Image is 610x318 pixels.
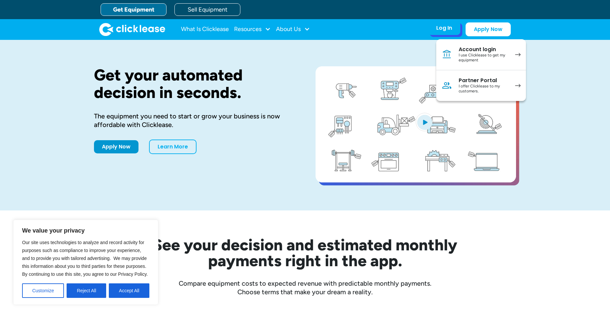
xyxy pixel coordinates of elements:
div: The equipment you need to start or grow your business is now affordable with Clicklease. [94,112,294,129]
div: I use Clicklease to get my equipment [459,53,508,63]
a: Account loginI use Clicklease to get my equipment [436,39,526,70]
div: Account login [459,46,508,53]
a: Sell Equipment [174,3,240,16]
button: Customize [22,283,64,298]
img: Bank icon [442,49,452,60]
img: Clicklease logo [99,23,165,36]
p: We value your privacy [22,227,149,235]
div: Log In [436,25,452,31]
a: open lightbox [316,66,516,182]
div: Partner Portal [459,77,508,84]
div: About Us [276,23,310,36]
div: Compare equipment costs to expected revenue with predictable monthly payments. Choose terms that ... [94,279,516,296]
div: We value your privacy [13,220,158,305]
span: Our site uses technologies to analyze and record activity for purposes such as compliance to impr... [22,240,148,277]
img: Blue play button logo on a light blue circular background [416,113,434,131]
div: I offer Clicklease to my customers. [459,84,508,94]
a: Apply Now [94,140,138,153]
h1: Get your automated decision in seconds. [94,66,294,101]
h2: See your decision and estimated monthly payments right in the app. [120,237,490,269]
div: Resources [234,23,271,36]
a: home [99,23,165,36]
a: What Is Clicklease [181,23,229,36]
img: Person icon [442,80,452,91]
button: Accept All [109,283,149,298]
nav: Log In [436,39,526,101]
a: Apply Now [466,22,511,36]
img: arrow [515,84,521,87]
button: Reject All [67,283,106,298]
a: Partner PortalI offer Clicklease to my customers. [436,70,526,101]
a: Learn More [149,140,197,154]
a: Get Equipment [101,3,167,16]
img: arrow [515,53,521,56]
